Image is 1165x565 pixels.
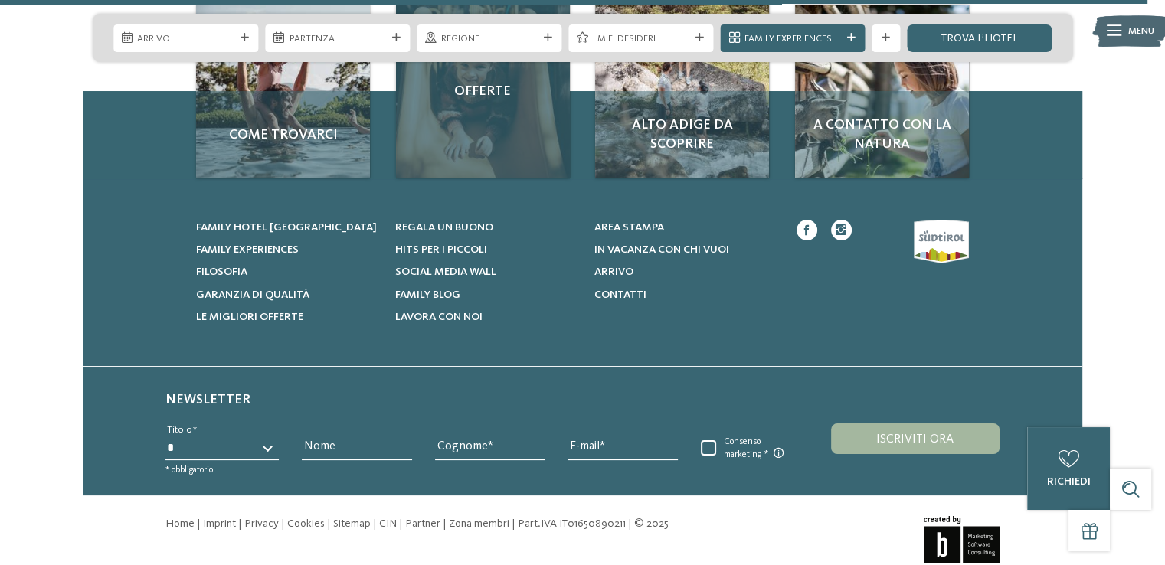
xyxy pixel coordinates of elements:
a: In vacanza con chi vuoi [594,242,775,257]
a: Quale family experience volete vivere? Offerte [396,5,570,178]
span: | [628,518,632,529]
a: Hits per i piccoli [395,242,577,257]
a: Quale family experience volete vivere? Come trovarci [196,5,370,178]
span: | [238,518,242,529]
a: Home [165,518,195,529]
span: | [197,518,201,529]
span: richiedi [1046,476,1090,487]
a: Lavora con noi [395,309,577,325]
a: CIN [379,518,397,529]
span: Lavora con noi [395,312,483,322]
a: Sitemap [333,518,371,529]
img: Quale family experience volete vivere? [595,5,769,178]
a: richiedi [1027,427,1110,510]
span: Contatti [594,289,646,300]
a: Contatti [594,287,775,302]
span: A contatto con la natura [809,116,955,154]
a: Filosofia [196,264,378,279]
a: trova l’hotel [907,24,1052,52]
a: Family Blog [395,287,577,302]
span: Family Blog [395,289,460,300]
img: Quale family experience volete vivere? [196,5,370,178]
span: Come trovarci [210,126,356,145]
a: Social Media Wall [395,264,577,279]
span: * obbligatorio [165,465,213,475]
a: Garanzia di qualità [196,287,378,302]
img: Quale family experience volete vivere? [795,5,969,178]
span: Arrivo [594,266,633,277]
a: Family experiences [196,242,378,257]
span: | [512,518,515,529]
span: Hits per i piccoli [395,244,487,255]
span: Le migliori offerte [196,312,303,322]
span: Consenso marketing [716,436,797,461]
a: Regala un buono [395,220,577,235]
img: Brandnamic GmbH | Leading Hospitality Solutions [924,516,1000,563]
span: Garanzia di qualità [196,289,309,300]
a: Imprint [203,518,236,529]
span: | [443,518,447,529]
a: Quale family experience volete vivere? Alto Adige da scoprire [595,5,769,178]
span: Partenza [290,32,386,46]
span: Regala un buono [395,222,493,233]
a: Cookies [287,518,325,529]
span: | [373,518,377,529]
span: Social Media Wall [395,266,496,277]
span: Filosofia [196,266,247,277]
span: | [399,518,403,529]
span: I miei desideri [593,32,689,46]
span: Regione [441,32,538,46]
span: | [281,518,285,529]
button: Iscriviti ora [831,423,1000,454]
a: Arrivo [594,264,775,279]
span: Family hotel [GEOGRAPHIC_DATA] [196,222,377,233]
a: Family hotel [GEOGRAPHIC_DATA] [196,220,378,235]
span: Newsletter [165,393,250,407]
span: Alto Adige da scoprire [609,116,755,154]
span: Iscriviti ora [876,433,954,446]
a: Zona membri [449,518,509,529]
a: Partner [405,518,440,529]
span: In vacanza con chi vuoi [594,244,728,255]
span: Offerte [410,82,556,101]
span: © 2025 [634,518,669,529]
a: Le migliori offerte [196,309,378,325]
span: Family Experiences [744,32,841,46]
a: Area stampa [594,220,775,235]
span: Area stampa [594,222,663,233]
span: Family experiences [196,244,299,255]
span: Arrivo [137,32,234,46]
a: Privacy [244,518,279,529]
span: | [327,518,331,529]
a: Quale family experience volete vivere? A contatto con la natura [795,5,969,178]
span: Part.IVA IT01650890211 [518,518,626,529]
